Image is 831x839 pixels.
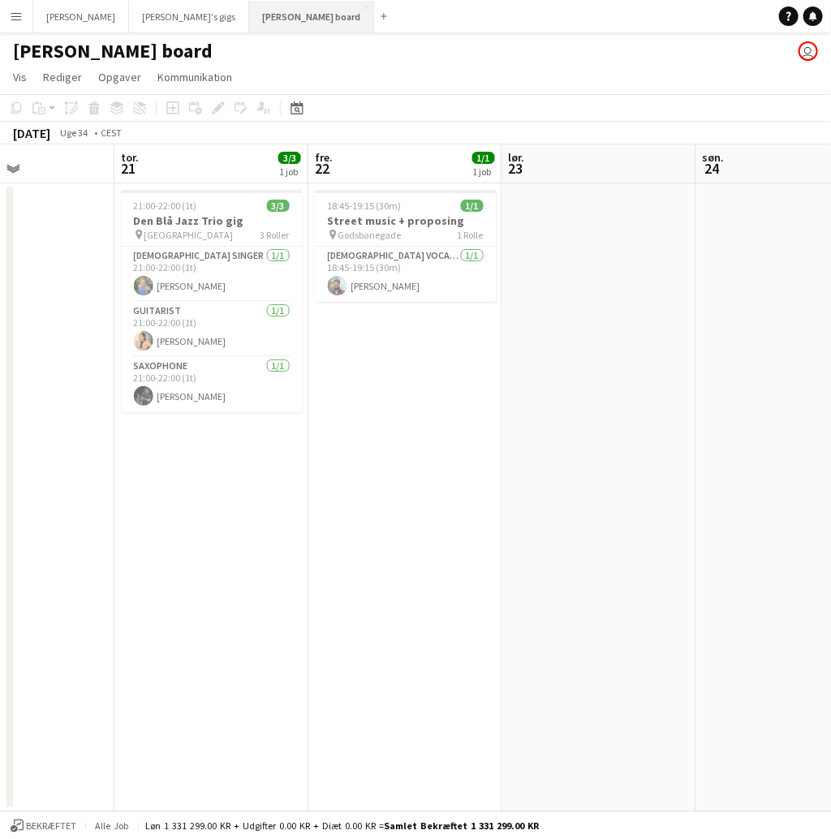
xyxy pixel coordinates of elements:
[384,820,539,832] span: Samlet bekræftet 1 331 299.00 KR
[121,150,139,165] span: tor.
[129,1,249,32] button: [PERSON_NAME]'s gigs
[6,67,33,88] a: Vis
[98,70,141,84] span: Opgaver
[315,247,497,302] app-card-role: [DEMOGRAPHIC_DATA] Vocal + Guitar1/118:45-19:15 (30m)[PERSON_NAME]
[101,127,122,139] div: CEST
[145,820,539,832] div: Løn 1 331 299.00 KR + Udgifter 0.00 KR + Diæt 0.00 KR =
[8,817,79,835] button: Bekræftet
[121,357,303,412] app-card-role: Saxophone1/121:00-22:00 (1t)[PERSON_NAME]
[26,820,76,832] span: Bekræftet
[37,67,88,88] a: Rediger
[33,1,129,32] button: [PERSON_NAME]
[157,70,232,84] span: Kommunikation
[506,159,525,178] span: 23
[509,150,525,165] span: lør.
[118,159,139,178] span: 21
[267,200,290,212] span: 3/3
[134,200,197,212] span: 21:00-22:00 (1t)
[121,247,303,302] app-card-role: [DEMOGRAPHIC_DATA] Singer1/121:00-22:00 (1t)[PERSON_NAME]
[278,152,301,164] span: 3/3
[93,820,131,832] span: Alle job
[43,70,82,84] span: Rediger
[799,41,818,61] app-user-avatar: Frederik Flach
[703,150,725,165] span: søn.
[315,213,497,228] h3: Street music + proposing
[144,229,234,241] span: [GEOGRAPHIC_DATA]
[121,190,303,412] app-job-card: 21:00-22:00 (1t)3/3Den Blå Jazz Trio gig [GEOGRAPHIC_DATA]3 Roller[DEMOGRAPHIC_DATA] Singer1/121:...
[13,39,213,63] h1: [PERSON_NAME] board
[458,229,484,241] span: 1 Rolle
[121,302,303,357] app-card-role: Guitarist1/121:00-22:00 (1t)[PERSON_NAME]
[151,67,239,88] a: Kommunikation
[54,127,94,139] span: Uge 34
[260,229,290,241] span: 3 Roller
[312,159,333,178] span: 22
[13,70,27,84] span: Vis
[249,1,374,32] button: [PERSON_NAME] board
[328,200,402,212] span: 18:45-19:15 (30m)
[473,166,494,178] div: 1 job
[92,67,148,88] a: Opgaver
[700,159,725,178] span: 24
[315,150,333,165] span: fre.
[338,229,402,241] span: Godsbanegade
[461,200,484,212] span: 1/1
[315,190,497,302] app-job-card: 18:45-19:15 (30m)1/1Street music + proposing Godsbanegade1 Rolle[DEMOGRAPHIC_DATA] Vocal + Guitar...
[279,166,300,178] div: 1 job
[472,152,495,164] span: 1/1
[121,213,303,228] h3: Den Blå Jazz Trio gig
[13,125,50,141] div: [DATE]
